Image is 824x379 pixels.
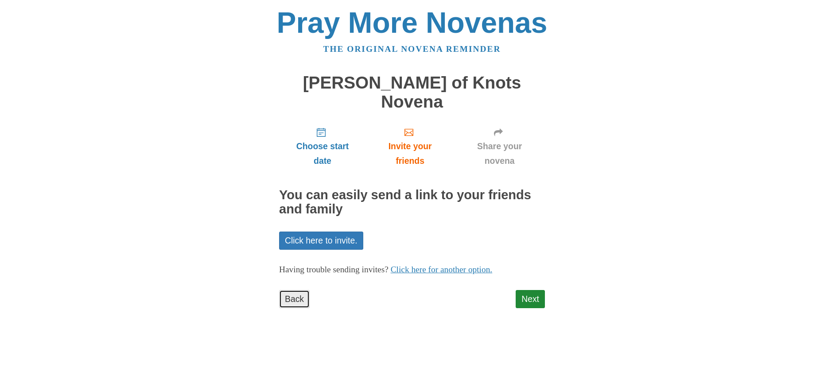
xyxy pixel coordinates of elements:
[516,290,545,308] a: Next
[366,120,454,173] a: Invite your friends
[323,44,501,54] a: The original novena reminder
[279,73,545,111] h1: [PERSON_NAME] of Knots Novena
[288,139,357,168] span: Choose start date
[279,120,366,173] a: Choose start date
[279,188,545,217] h2: You can easily send a link to your friends and family
[279,265,389,274] span: Having trouble sending invites?
[277,6,548,39] a: Pray More Novenas
[375,139,445,168] span: Invite your friends
[391,265,493,274] a: Click here for another option.
[279,232,363,250] a: Click here to invite.
[463,139,536,168] span: Share your novena
[454,120,545,173] a: Share your novena
[279,290,310,308] a: Back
